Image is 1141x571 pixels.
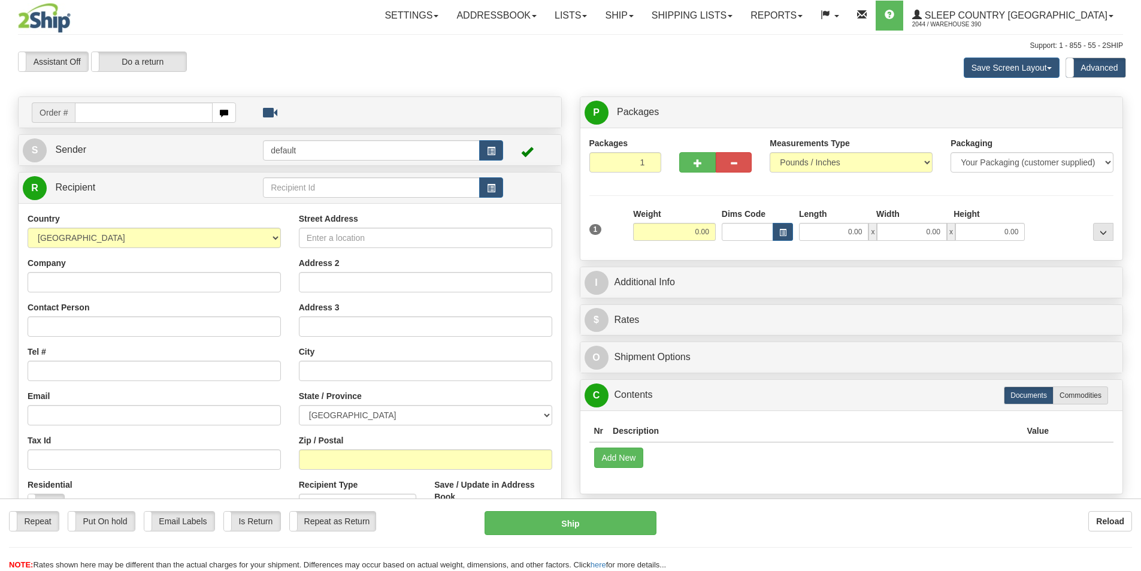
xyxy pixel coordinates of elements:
[585,101,609,125] span: P
[376,1,447,31] a: Settings
[299,434,344,446] label: Zip / Postal
[299,213,358,225] label: Street Address
[28,257,66,269] label: Company
[585,345,1119,370] a: OShipment Options
[23,176,47,200] span: R
[144,512,214,531] label: Email Labels
[299,228,552,248] input: Enter a location
[585,271,609,295] span: I
[608,420,1022,442] th: Description
[964,58,1060,78] button: Save Screen Layout
[951,137,992,149] label: Packaging
[19,52,88,71] label: Assistant Off
[903,1,1122,31] a: Sleep Country [GEOGRAPHIC_DATA] 2044 / Warehouse 390
[922,10,1107,20] span: Sleep Country [GEOGRAPHIC_DATA]
[9,560,33,569] span: NOTE:
[1066,58,1125,77] label: Advanced
[485,511,656,535] button: Ship
[876,208,900,220] label: Width
[868,223,877,241] span: x
[589,224,602,235] span: 1
[591,560,606,569] a: here
[28,346,46,358] label: Tel #
[28,434,51,446] label: Tax Id
[1053,386,1108,404] label: Commodities
[263,140,480,161] input: Sender Id
[594,448,644,468] button: Add New
[23,138,263,162] a: S Sender
[633,208,661,220] label: Weight
[299,390,362,402] label: State / Province
[32,102,75,123] span: Order #
[92,52,186,71] label: Do a return
[912,19,1002,31] span: 2044 / Warehouse 390
[617,107,659,117] span: Packages
[585,346,609,370] span: O
[28,494,64,513] label: No
[585,383,1119,407] a: CContents
[1088,511,1132,531] button: Reload
[1022,420,1054,442] th: Value
[28,301,89,313] label: Contact Person
[10,512,59,531] label: Repeat
[23,176,237,200] a: R Recipient
[299,257,340,269] label: Address 2
[585,308,609,332] span: $
[585,308,1119,333] a: $Rates
[299,301,340,313] label: Address 3
[28,213,60,225] label: Country
[28,390,50,402] label: Email
[299,346,314,358] label: City
[585,383,609,407] span: C
[18,41,1123,51] div: Support: 1 - 855 - 55 - 2SHIP
[434,479,552,503] label: Save / Update in Address Book
[224,512,280,531] label: Is Return
[799,208,827,220] label: Length
[1113,224,1140,346] iframe: chat widget
[742,1,812,31] a: Reports
[1004,386,1054,404] label: Documents
[23,138,47,162] span: S
[290,512,376,531] label: Repeat as Return
[1096,516,1124,526] b: Reload
[299,479,358,491] label: Recipient Type
[643,1,742,31] a: Shipping lists
[596,1,642,31] a: Ship
[589,420,609,442] th: Nr
[546,1,596,31] a: Lists
[585,270,1119,295] a: IAdditional Info
[770,137,850,149] label: Measurements Type
[585,100,1119,125] a: P Packages
[18,3,71,33] img: logo2044.jpg
[1093,223,1113,241] div: ...
[68,512,135,531] label: Put On hold
[722,208,765,220] label: Dims Code
[954,208,980,220] label: Height
[55,182,95,192] span: Recipient
[55,144,86,155] span: Sender
[28,479,72,491] label: Residential
[263,177,480,198] input: Recipient Id
[947,223,955,241] span: x
[447,1,546,31] a: Addressbook
[589,137,628,149] label: Packages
